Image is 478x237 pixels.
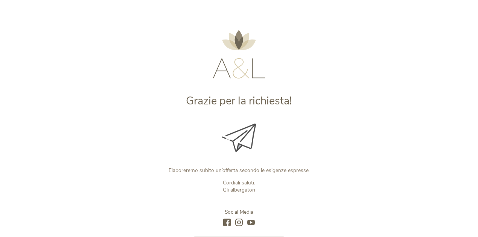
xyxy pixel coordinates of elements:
[213,30,265,78] img: AMONTI & LUNARIS Wellnessresort
[223,219,231,227] a: facebook
[113,167,365,174] p: Elaboreremo subito un’offerta secondo le esigenze espresse.
[222,124,256,152] img: Grazie per la richiesta!
[235,219,243,227] a: instagram
[186,94,292,108] span: Grazie per la richiesta!
[247,219,255,227] a: youtube
[113,179,365,193] p: Cordiali saluti. Gli albergatori
[225,208,253,216] span: Social Media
